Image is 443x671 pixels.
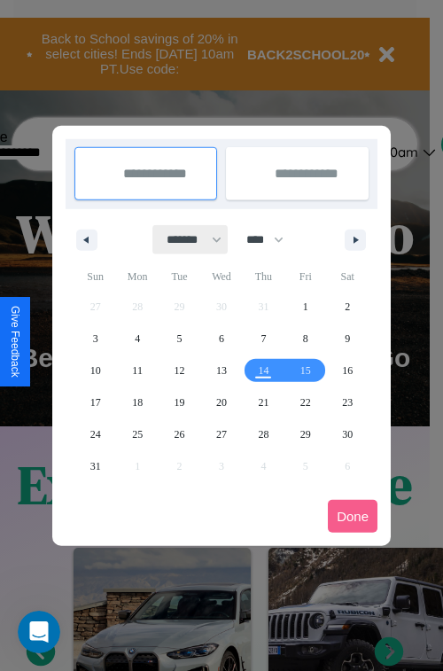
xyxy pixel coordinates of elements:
[327,418,369,450] button: 30
[177,323,183,355] span: 5
[9,306,21,378] div: Give Feedback
[200,262,242,291] span: Wed
[116,355,158,386] button: 11
[200,386,242,418] button: 20
[116,386,158,418] button: 18
[93,323,98,355] span: 3
[216,386,227,418] span: 20
[116,262,158,291] span: Mon
[258,418,268,450] span: 28
[284,355,326,386] button: 15
[284,386,326,418] button: 22
[159,418,200,450] button: 26
[200,323,242,355] button: 6
[200,418,242,450] button: 27
[327,262,369,291] span: Sat
[175,355,185,386] span: 12
[74,386,116,418] button: 17
[284,418,326,450] button: 29
[159,262,200,291] span: Tue
[300,418,311,450] span: 29
[300,386,311,418] span: 22
[345,291,350,323] span: 2
[342,418,353,450] span: 30
[243,262,284,291] span: Thu
[200,355,242,386] button: 13
[303,323,308,355] span: 8
[159,355,200,386] button: 12
[300,355,311,386] span: 15
[327,323,369,355] button: 9
[342,355,353,386] span: 16
[74,450,116,482] button: 31
[260,323,266,355] span: 7
[74,323,116,355] button: 3
[243,355,284,386] button: 14
[258,386,268,418] span: 21
[175,418,185,450] span: 26
[90,418,101,450] span: 24
[132,386,143,418] span: 18
[258,355,268,386] span: 14
[159,386,200,418] button: 19
[116,323,158,355] button: 4
[284,291,326,323] button: 1
[328,500,377,533] button: Done
[342,386,353,418] span: 23
[18,611,60,653] iframe: Intercom live chat
[243,323,284,355] button: 7
[74,355,116,386] button: 10
[90,450,101,482] span: 31
[74,262,116,291] span: Sun
[345,323,350,355] span: 9
[216,418,227,450] span: 27
[132,355,143,386] span: 11
[284,262,326,291] span: Fri
[135,323,140,355] span: 4
[175,386,185,418] span: 19
[116,418,158,450] button: 25
[327,291,369,323] button: 2
[90,355,101,386] span: 10
[243,418,284,450] button: 28
[216,355,227,386] span: 13
[327,355,369,386] button: 16
[132,418,143,450] span: 25
[284,323,326,355] button: 8
[243,386,284,418] button: 21
[90,386,101,418] span: 17
[159,323,200,355] button: 5
[303,291,308,323] span: 1
[327,386,369,418] button: 23
[74,418,116,450] button: 24
[219,323,224,355] span: 6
